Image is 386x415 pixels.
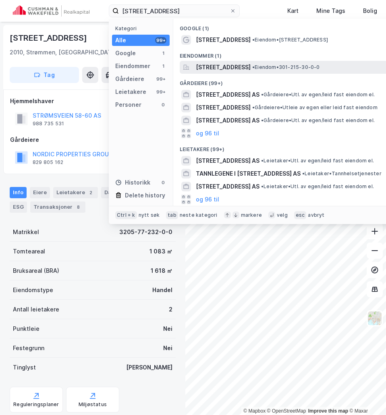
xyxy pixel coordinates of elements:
div: Datasett [101,187,131,198]
span: Leietaker • Utl. av egen/leid fast eiendom el. [261,158,374,164]
div: neste kategori [180,212,218,218]
div: [STREET_ADDRESS] [10,31,89,44]
div: 3205-77-232-0-0 [119,227,172,237]
div: velg [277,212,288,218]
span: • [252,104,255,110]
div: Leietakere [53,187,98,198]
div: Eiendommer [115,61,150,71]
span: TANNLEGENE I [STREET_ADDRESS] AS [196,169,301,178]
img: Z [367,311,382,326]
div: 1 618 ㎡ [151,266,172,276]
div: nytt søk [139,212,160,218]
img: cushman-wakefield-realkapital-logo.202ea83816669bd177139c58696a8fa1.svg [13,5,89,17]
div: Ctrl + k [115,211,137,219]
div: 988 735 531 [33,120,64,127]
span: • [302,170,305,176]
span: Leietaker • Utl. av egen/leid fast eiendom el. [261,183,374,190]
div: 2010, Strømmen, [GEOGRAPHIC_DATA] [10,48,117,57]
span: [STREET_ADDRESS] AS [196,182,259,191]
div: Antall leietakere [13,305,59,314]
div: Gårdeiere [10,135,175,145]
div: markere [241,212,262,218]
span: • [261,158,264,164]
div: 0 [160,102,166,108]
div: avbryt [308,212,324,218]
span: • [252,64,255,70]
span: Leietaker • Tannhelsetjenester [302,170,382,177]
div: Tinglyst [13,363,36,372]
div: Punktleie [13,324,39,334]
span: [STREET_ADDRESS] AS [196,90,259,100]
div: Festegrunn [13,343,44,353]
span: Eiendom • 301-215-30-0-0 [252,64,320,71]
div: 1 [160,63,166,69]
div: Eiere [30,187,50,198]
div: Info [10,187,27,198]
span: Gårdeiere • Utleie av egen eller leid fast eiendom [252,104,378,111]
div: Eiendomstype [13,285,53,295]
span: [STREET_ADDRESS] AS [196,116,259,125]
span: [STREET_ADDRESS] [196,62,251,72]
div: Delete history [125,191,165,200]
div: Mine Tags [316,6,345,16]
div: 99+ [155,89,166,95]
span: • [261,91,264,98]
div: Alle [115,35,126,45]
div: Reguleringsplaner [13,401,59,408]
div: Miljøstatus [79,401,107,408]
div: 1 [160,50,166,56]
span: • [252,37,255,43]
div: Handel [152,285,172,295]
span: [STREET_ADDRESS] [196,35,251,45]
span: [STREET_ADDRESS] [196,103,251,112]
div: 1 083 ㎡ [149,247,172,256]
iframe: Chat Widget [346,376,386,415]
span: Eiendom • [STREET_ADDRESS] [252,37,328,43]
button: og 96 til [196,195,219,204]
div: ESG [10,201,27,213]
div: 8 [74,203,82,211]
div: Transaksjoner [30,201,85,213]
div: Bruksareal (BRA) [13,266,59,276]
div: Tomteareal [13,247,45,256]
div: Nei [163,343,172,353]
span: • [261,117,264,123]
span: Gårdeiere • Utl. av egen/leid fast eiendom el. [261,91,375,98]
div: Gårdeiere [115,74,144,84]
div: Leietakere [115,87,146,97]
span: • [261,183,264,189]
div: Bolig [363,6,377,16]
button: Tag [10,67,79,83]
div: Nei [163,324,172,334]
div: Personer [115,100,141,110]
input: Søk på adresse, matrikkel, gårdeiere, leietakere eller personer [119,5,230,17]
div: tab [166,211,178,219]
span: Gårdeiere • Utl. av egen/leid fast eiendom el. [261,117,375,124]
div: 99+ [155,37,166,44]
span: [STREET_ADDRESS] AS [196,156,259,166]
div: Matrikkel [13,227,39,237]
div: Kategori [115,25,170,31]
div: esc [294,211,307,219]
div: Kontrollprogram for chat [346,376,386,415]
div: 829 805 162 [33,159,63,166]
div: Historikk [115,178,150,187]
div: Kart [287,6,299,16]
button: og 96 til [196,129,219,138]
div: [PERSON_NAME] [126,363,172,372]
div: Hjemmelshaver [10,96,175,106]
a: OpenStreetMap [267,408,306,414]
div: Google [115,48,136,58]
div: 99+ [155,76,166,82]
div: 0 [160,179,166,186]
a: Mapbox [243,408,266,414]
div: 2 [87,189,95,197]
div: 2 [169,305,172,314]
a: Improve this map [308,408,348,414]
